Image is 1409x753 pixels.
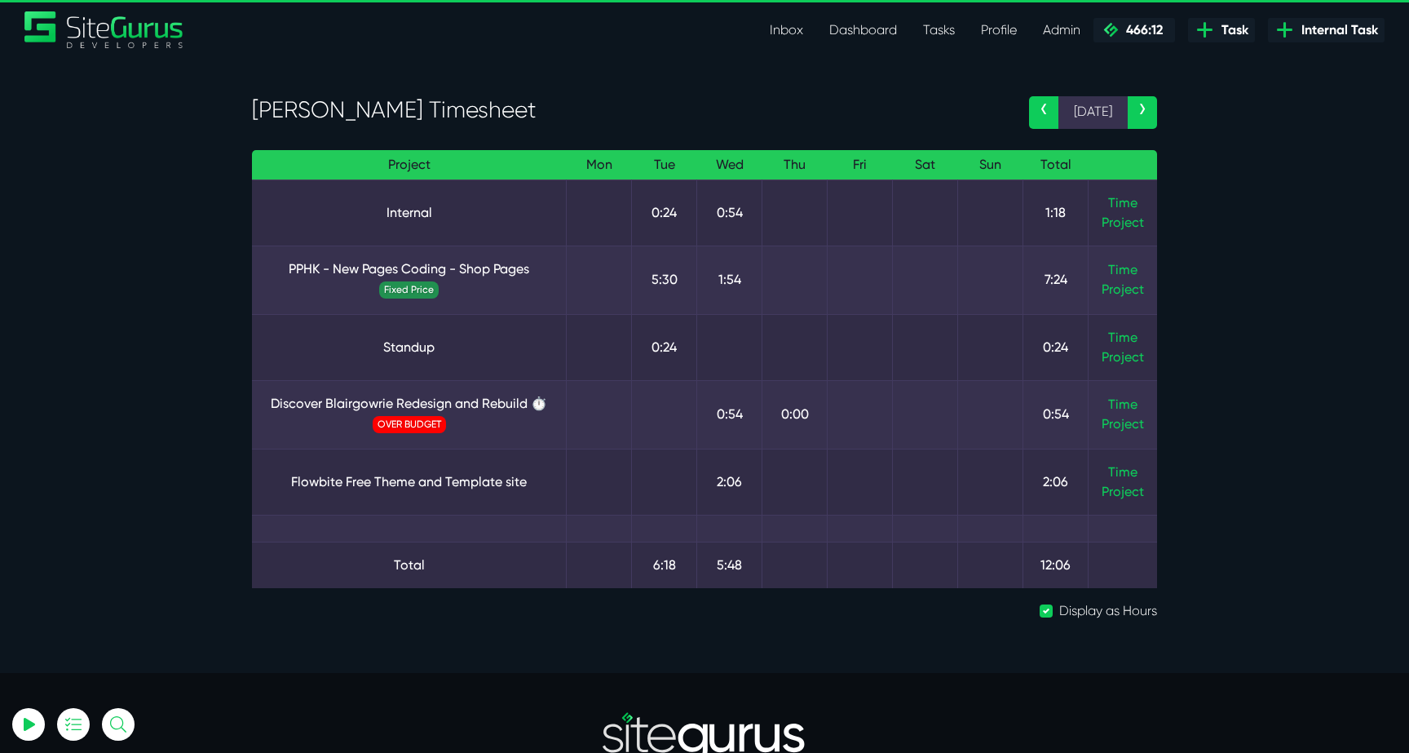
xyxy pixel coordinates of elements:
a: Time [1108,195,1137,210]
td: 2:06 [1023,449,1089,515]
td: 5:48 [697,542,762,588]
td: 1:18 [1023,179,1089,246]
th: Total [1023,150,1089,180]
a: Project [1102,482,1144,502]
a: PPHK - New Pages Coding - Shop Pages [265,259,553,279]
th: Project [252,150,567,180]
a: Project [1102,213,1144,233]
a: › [1128,96,1157,129]
td: 0:00 [762,380,828,449]
span: Internal Task [1295,20,1378,40]
a: Inbox [757,14,816,47]
td: 0:54 [697,179,762,246]
th: Tue [632,150,697,180]
td: 0:54 [697,380,762,449]
th: Sat [893,150,958,180]
a: Internal Task [1268,18,1385,42]
h3: [PERSON_NAME] Timesheet [252,96,1005,124]
a: Internal [265,203,553,223]
td: 6:18 [632,542,697,588]
td: 0:24 [632,179,697,246]
span: 466:12 [1120,22,1163,38]
span: Task [1215,20,1248,40]
a: Time [1108,464,1137,480]
a: Tasks [910,14,968,47]
td: 2:06 [697,449,762,515]
a: Discover Blairgowrie Redesign and Rebuild ⏱️ [265,394,553,414]
td: 12:06 [1023,542,1089,588]
a: Flowbite Free Theme and Template site [265,472,553,492]
span: Fixed Price [379,281,439,299]
a: 466:12 [1093,18,1175,42]
a: Dashboard [816,14,910,47]
td: 5:30 [632,246,697,314]
th: Mon [567,150,632,180]
span: OVER BUDGET [373,416,446,433]
img: Sitegurus Logo [24,11,184,48]
td: 1:54 [697,246,762,314]
td: 7:24 [1023,246,1089,314]
a: SiteGurus [24,11,184,48]
a: Project [1102,348,1144,367]
td: 0:24 [1023,314,1089,380]
td: 0:54 [1023,380,1089,449]
a: Profile [968,14,1030,47]
td: 0:24 [632,314,697,380]
a: Project [1102,414,1144,434]
a: Standup [265,338,553,357]
a: Time [1108,396,1137,412]
th: Thu [762,150,828,180]
td: Total [252,542,567,588]
span: [DATE] [1058,96,1128,129]
th: Wed [697,150,762,180]
a: Admin [1030,14,1093,47]
th: Fri [828,150,893,180]
label: Display as Hours [1059,601,1157,621]
a: Task [1188,18,1255,42]
a: ‹ [1029,96,1058,129]
a: Project [1102,280,1144,299]
a: Time [1108,330,1137,345]
a: Time [1108,262,1137,277]
th: Sun [958,150,1023,180]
